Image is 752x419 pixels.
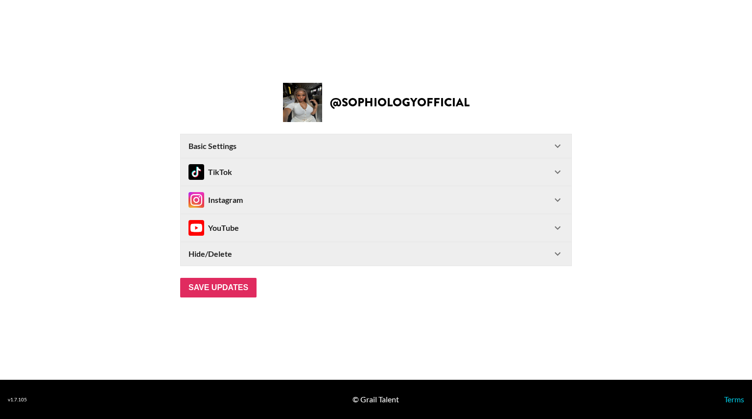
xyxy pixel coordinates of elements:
[352,394,399,404] div: © Grail Talent
[283,83,322,122] img: Creator
[188,192,243,208] div: Instagram
[188,220,239,236] div: YouTube
[188,192,204,208] img: Instagram
[181,186,571,214] div: InstagramInstagram
[180,278,257,297] input: Save Updates
[724,394,744,404] a: Terms
[188,220,204,236] img: Instagram
[188,141,236,151] strong: Basic Settings
[188,164,204,180] img: TikTok
[330,97,470,108] h2: @ sophiologyofficial
[8,396,27,403] div: v 1.7.105
[188,249,232,259] strong: Hide/Delete
[181,214,571,242] div: InstagramYouTube
[188,164,232,180] div: TikTok
[181,242,571,266] div: Hide/Delete
[181,158,571,186] div: TikTokTikTok
[181,134,571,158] div: Basic Settings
